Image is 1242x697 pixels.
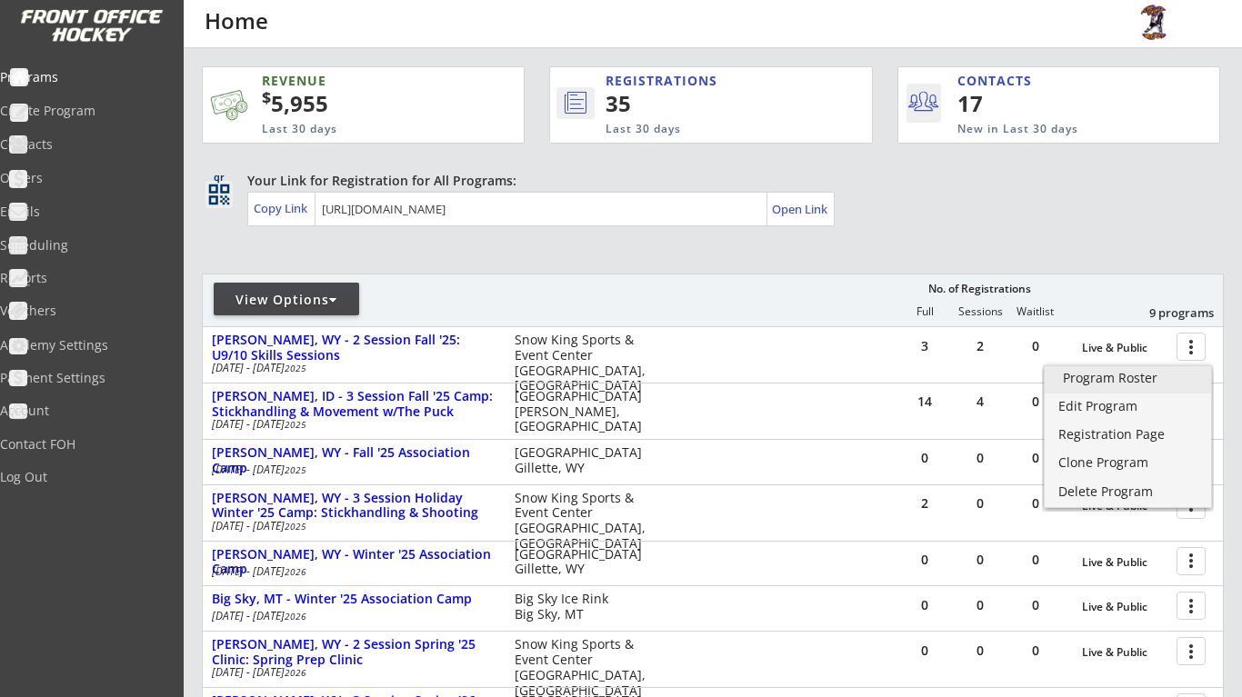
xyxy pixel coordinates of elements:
div: Live & Public [1082,601,1167,613]
div: [GEOGRAPHIC_DATA] Gillette, WY [515,445,657,476]
div: [DATE] - [DATE] [212,464,490,475]
em: 2026 [285,666,306,679]
em: 2026 [285,565,306,578]
div: [DATE] - [DATE] [212,566,490,577]
em: 2025 [285,463,306,476]
div: [PERSON_NAME], WY - 2 Session Spring '25 Clinic: Spring Prep Clinic [212,637,496,668]
div: 0 [953,452,1007,464]
div: Snow King Sports & Event Center [GEOGRAPHIC_DATA], [GEOGRAPHIC_DATA] [515,333,657,393]
div: REGISTRATIONS [606,72,792,90]
div: Full [897,305,952,318]
div: 35 [606,88,810,119]
div: 4 [953,395,1007,408]
div: Live & Public [1082,646,1167,659]
div: Live & Public [1082,342,1167,354]
div: 0 [953,553,1007,566]
button: more_vert [1177,592,1206,620]
div: No. of Registrations [923,283,1036,295]
div: 0 [1008,553,1063,566]
em: 2026 [285,610,306,622]
div: 9 programs [1119,304,1214,321]
div: Registration Page [1058,428,1197,441]
div: 0 [953,599,1007,612]
div: 0 [953,644,1007,657]
div: Big Sky Ice Rink Big Sky, MT [515,592,657,622]
div: Delete Program [1058,485,1197,498]
div: Live & Public [1082,556,1167,569]
em: 2025 [285,520,306,533]
div: [PERSON_NAME], WY - Fall '25 Association Camp [212,445,496,476]
div: 3 [897,340,952,353]
a: Program Roster [1045,366,1211,393]
div: Last 30 days [606,122,796,137]
div: [PERSON_NAME], WY - 3 Session Holiday Winter '25 Camp: Stickhandling & Shooting [212,491,496,522]
div: 0 [897,452,952,464]
em: 2025 [285,362,306,374]
div: Clone Program [1058,456,1197,469]
div: 0 [1008,497,1063,510]
div: View Options [214,291,359,309]
div: 0 [897,644,952,657]
div: 14 [897,395,952,408]
div: [PERSON_NAME], ID - 3 Session Fall '25 Camp: Stickhandling & Movement w/The Puck [212,389,496,420]
button: qr_code [205,181,233,208]
div: [PERSON_NAME], WY - Winter '25 Association Camp [212,547,496,578]
div: 17 [957,88,1069,119]
div: qr [207,172,229,184]
div: [DATE] - [DATE] [212,363,490,373]
div: 0 [1008,452,1063,464]
div: 0 [1008,644,1063,657]
div: 0 [1008,599,1063,612]
div: Snow King Sports & Event Center [GEOGRAPHIC_DATA], [GEOGRAPHIC_DATA] [515,491,657,552]
div: [DATE] - [DATE] [212,521,490,532]
em: 2025 [285,418,306,431]
div: REVENUE [262,72,443,90]
button: more_vert [1177,637,1206,665]
button: more_vert [1177,547,1206,575]
div: 2 [897,497,952,510]
div: 2 [953,340,1007,353]
div: 0 [1008,395,1063,408]
div: Live & Public [1082,500,1167,513]
sup: $ [262,86,271,108]
div: 0 [897,553,952,566]
div: Sessions [953,305,1007,318]
div: Your Link for Registration for All Programs: [247,172,1167,190]
div: New in Last 30 days [957,122,1135,137]
div: Edit Program [1058,400,1197,413]
a: Open Link [772,196,829,222]
div: 0 [1008,340,1063,353]
div: 0 [953,497,1007,510]
div: [PERSON_NAME], WY - 2 Session Fall '25: U9/10 Skills Sessions [212,333,496,363]
div: 0 [897,599,952,612]
div: [GEOGRAPHIC_DATA] Gillette, WY [515,547,657,578]
div: 5,955 [262,88,466,119]
div: [DATE] - [DATE] [212,667,490,678]
div: [GEOGRAPHIC_DATA] [PERSON_NAME], [GEOGRAPHIC_DATA] [515,389,657,434]
div: Last 30 days [262,122,443,137]
div: Open Link [772,202,829,217]
div: [DATE] - [DATE] [212,611,490,622]
div: Waitlist [1007,305,1062,318]
div: Big Sky, MT - Winter '25 Association Camp [212,592,496,607]
div: Program Roster [1063,372,1193,384]
a: Registration Page [1045,423,1211,450]
div: Copy Link [254,200,311,216]
div: [DATE] - [DATE] [212,419,490,430]
div: CONTACTS [957,72,1040,90]
button: more_vert [1177,333,1206,361]
a: Edit Program [1045,394,1211,422]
